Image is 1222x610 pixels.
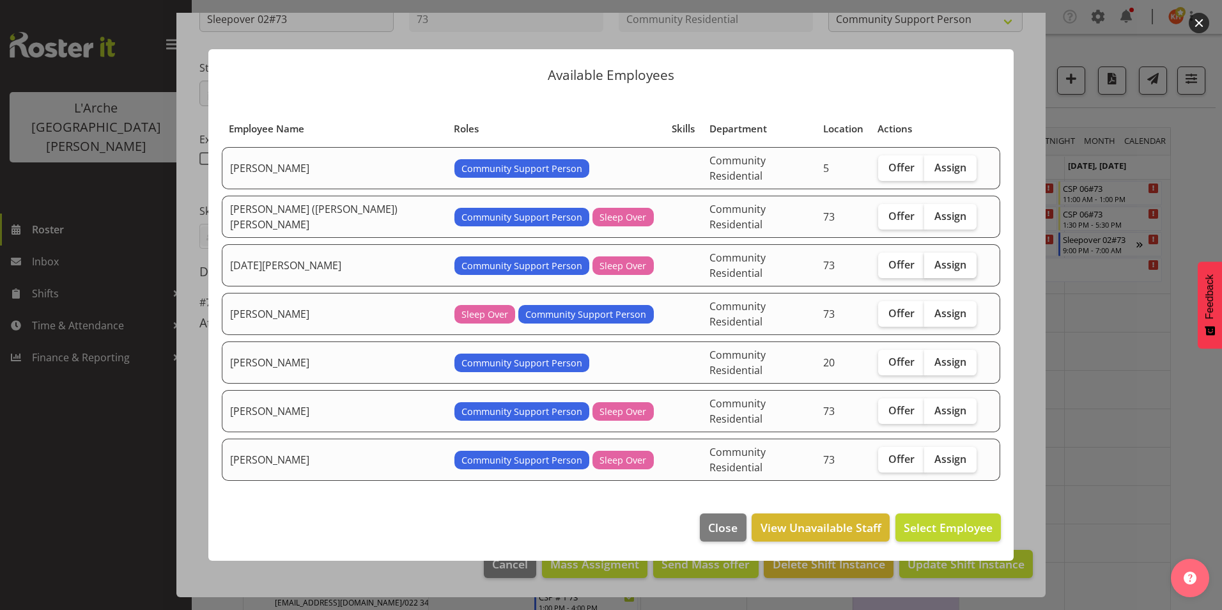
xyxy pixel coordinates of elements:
[709,348,766,377] span: Community Residential
[454,121,479,136] span: Roles
[461,453,582,467] span: Community Support Person
[1198,262,1222,348] button: Feedback - Show survey
[934,258,966,271] span: Assign
[599,405,646,419] span: Sleep Over
[709,153,766,183] span: Community Residential
[934,404,966,417] span: Assign
[461,356,582,370] span: Community Support Person
[888,210,915,223] span: Offer
[222,293,447,335] td: [PERSON_NAME]
[222,390,447,432] td: [PERSON_NAME]
[222,147,447,189] td: [PERSON_NAME]
[222,341,447,384] td: [PERSON_NAME]
[934,307,966,320] span: Assign
[709,445,766,474] span: Community Residential
[934,161,966,174] span: Assign
[222,196,447,238] td: [PERSON_NAME] ([PERSON_NAME]) [PERSON_NAME]
[934,356,966,368] span: Assign
[1184,572,1196,584] img: help-xxl-2.png
[709,202,766,231] span: Community Residential
[752,513,889,542] button: View Unavailable Staff
[222,439,447,481] td: [PERSON_NAME]
[934,453,966,465] span: Assign
[461,308,508,322] span: Sleep Over
[761,519,881,536] span: View Unavailable Staff
[599,210,646,224] span: Sleep Over
[708,519,738,536] span: Close
[823,404,835,418] span: 73
[222,244,447,286] td: [DATE][PERSON_NAME]
[599,453,646,467] span: Sleep Over
[461,259,582,273] span: Community Support Person
[709,121,767,136] span: Department
[700,513,746,542] button: Close
[461,405,582,419] span: Community Support Person
[888,258,915,271] span: Offer
[888,453,915,465] span: Offer
[888,356,915,368] span: Offer
[823,453,835,467] span: 73
[888,307,915,320] span: Offer
[823,307,835,321] span: 73
[229,121,304,136] span: Employee Name
[461,162,582,176] span: Community Support Person
[878,121,912,136] span: Actions
[823,258,835,272] span: 73
[823,161,829,175] span: 5
[599,259,646,273] span: Sleep Over
[221,68,1001,82] p: Available Employees
[823,121,863,136] span: Location
[888,161,915,174] span: Offer
[672,121,695,136] span: Skills
[709,251,766,280] span: Community Residential
[888,404,915,417] span: Offer
[823,356,835,370] span: 20
[904,520,993,535] span: Select Employee
[1204,274,1216,319] span: Feedback
[895,513,1001,542] button: Select Employee
[709,299,766,329] span: Community Residential
[709,396,766,426] span: Community Residential
[823,210,835,224] span: 73
[525,308,646,322] span: Community Support Person
[934,210,966,223] span: Assign
[461,210,582,224] span: Community Support Person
